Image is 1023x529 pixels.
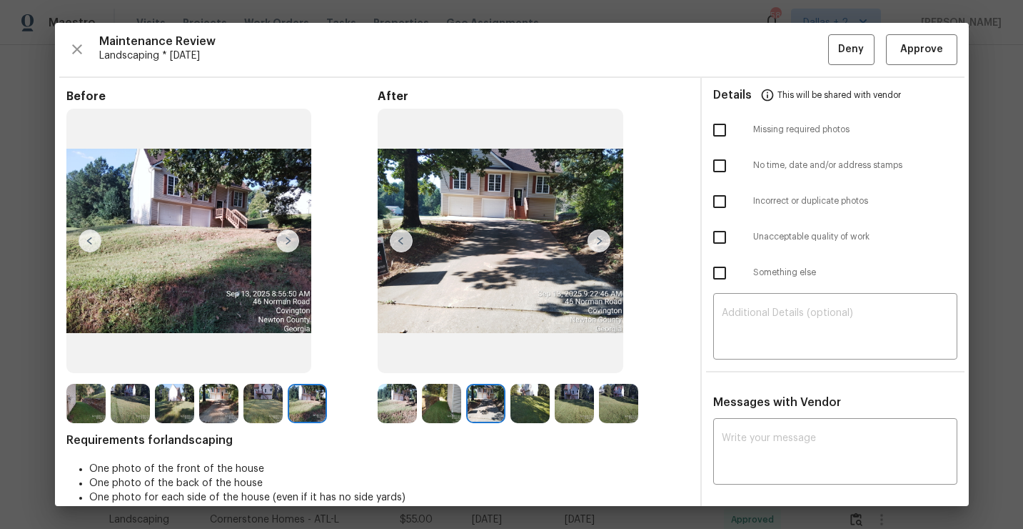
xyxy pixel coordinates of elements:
li: One photo of the front of the house [89,462,689,476]
img: left-chevron-button-url [79,229,101,252]
li: One photo of the back of the house [89,476,689,490]
span: Landscaping * [DATE] [99,49,828,63]
span: After [378,89,689,104]
span: Before [66,89,378,104]
span: Approve [900,41,943,59]
span: Incorrect or duplicate photos [753,195,957,207]
span: No time, date and/or address stamps [753,159,957,172]
span: Details [713,78,752,112]
span: This will be shared with vendor [777,78,901,112]
div: Missing required photos [702,112,969,148]
span: Messages with Vendor [713,397,841,408]
span: Maintenance Review [99,34,828,49]
span: Something else [753,267,957,279]
button: Deny [828,34,875,65]
div: Unacceptable quality of work [702,219,969,255]
div: No time, date and/or address stamps [702,148,969,184]
span: Unacceptable quality of work [753,231,957,243]
img: right-chevron-button-url [588,229,610,252]
img: left-chevron-button-url [390,229,413,252]
span: Deny [838,41,864,59]
span: Requirements for landscaping [66,433,689,448]
img: right-chevron-button-url [276,229,299,252]
li: One photo for each side of the house (even if it has no side yards) [89,490,689,505]
div: Something else [702,255,969,291]
button: Approve [886,34,957,65]
span: Missing required photos [753,124,957,136]
div: Incorrect or duplicate photos [702,184,969,219]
